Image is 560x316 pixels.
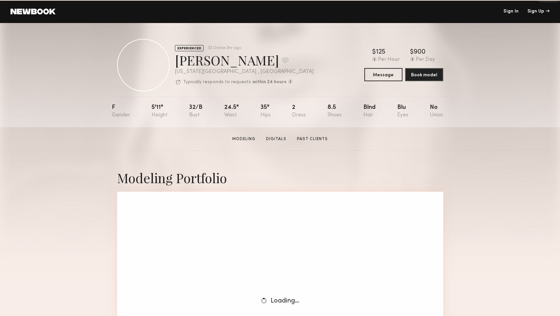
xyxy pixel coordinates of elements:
[430,105,443,118] div: No
[414,49,426,56] div: 900
[292,105,306,118] div: 2
[253,80,286,85] b: within 24 hours
[263,136,289,142] a: Digitals
[503,9,519,14] a: Sign In
[183,80,251,85] p: Typically responds to requests
[224,105,239,118] div: 24.5"
[175,51,314,69] div: [PERSON_NAME]
[364,68,402,81] button: Message
[175,45,204,51] div: EXPERIENCED
[112,105,130,118] div: F
[376,49,385,56] div: 125
[213,46,241,50] div: Online 3hr ago
[372,49,376,56] div: $
[189,105,203,118] div: 32/b
[294,136,330,142] a: Past Clients
[175,69,314,75] div: [US_STATE][GEOGRAPHIC_DATA] , [GEOGRAPHIC_DATA]
[260,105,271,118] div: 35"
[271,298,299,304] span: Loading…
[410,49,414,56] div: $
[378,57,400,63] div: Per Hour
[328,105,342,118] div: 8.5
[152,105,167,118] div: 5'11"
[117,169,443,186] div: Modeling Portfolio
[527,9,549,14] div: Sign Up
[416,57,435,63] div: Per Day
[405,68,443,81] button: Book model
[363,105,376,118] div: Blnd
[230,136,258,142] a: Modeling
[397,105,408,118] div: Blu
